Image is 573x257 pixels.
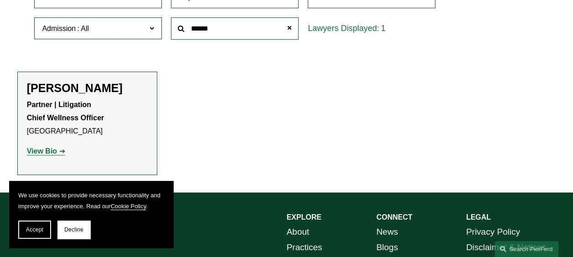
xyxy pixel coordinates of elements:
a: Cookie Policy [111,203,146,210]
section: Cookie banner [9,181,173,248]
p: We use cookies to provide necessary functionality and improve your experience. Read our . [18,190,164,211]
span: Admission [42,25,76,32]
a: News [376,224,398,240]
a: Search this site [495,241,558,257]
h2: [PERSON_NAME] [27,81,148,95]
strong: CONNECT [376,213,412,221]
strong: LEGAL [466,213,490,221]
a: Blogs [376,240,398,255]
a: View Bio [27,147,65,155]
a: About [287,224,310,240]
strong: Partner | Litigation Chief Wellness Officer [27,101,104,122]
a: Privacy Policy [466,224,520,240]
span: Accept [26,226,43,233]
p: [GEOGRAPHIC_DATA] [27,98,148,138]
a: Practices [287,240,322,255]
a: Disclaimer & Notices [466,240,546,255]
strong: View Bio [27,147,57,155]
span: Decline [64,226,83,233]
strong: EXPLORE [287,213,321,221]
button: Accept [18,221,51,239]
span: 1 [381,24,385,33]
button: Decline [57,221,90,239]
